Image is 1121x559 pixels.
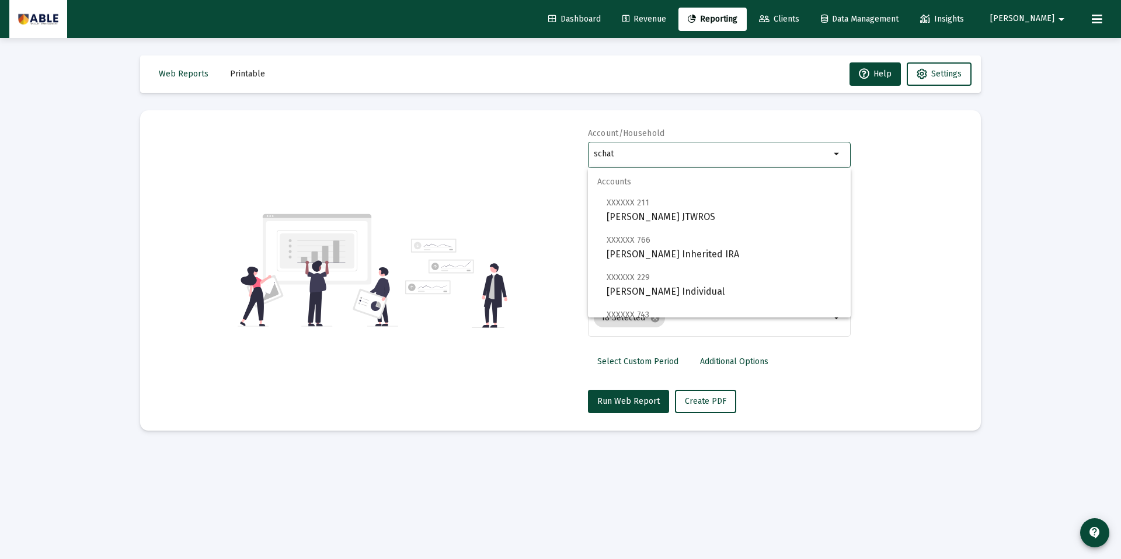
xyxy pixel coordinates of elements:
span: Accounts [588,168,851,196]
button: Create PDF [675,390,736,413]
span: Web Reports [159,69,208,79]
span: Help [859,69,892,79]
span: Data Management [821,14,899,24]
a: Clients [750,8,809,31]
span: Insights [920,14,964,24]
button: [PERSON_NAME] [976,7,1082,30]
a: Data Management [812,8,908,31]
span: [PERSON_NAME] Inherited IRA [607,233,841,261]
span: [PERSON_NAME] Individual [607,270,841,299]
span: Dashboard [548,14,601,24]
mat-icon: arrow_drop_down [830,147,844,161]
span: XXXXXX 743 [607,310,649,320]
mat-icon: arrow_drop_down [830,311,844,325]
a: Insights [911,8,973,31]
button: Run Web Report [588,390,669,413]
span: SCHATZKAME Profit Sharing Plan [607,308,841,336]
mat-chip: 18 Selected [594,309,665,327]
span: Revenue [622,14,666,24]
label: Account/Household [588,128,665,138]
span: Settings [931,69,962,79]
img: reporting [238,212,398,328]
span: [PERSON_NAME] [990,14,1054,24]
mat-icon: contact_support [1088,526,1102,540]
mat-icon: arrow_drop_down [1054,8,1068,31]
button: Help [850,62,901,86]
span: Run Web Report [597,396,660,406]
button: Settings [907,62,972,86]
a: Dashboard [539,8,610,31]
span: Reporting [688,14,737,24]
a: Reporting [678,8,747,31]
mat-chip-list: Selection [594,306,830,330]
img: Dashboard [18,8,58,31]
mat-icon: cancel [650,313,660,323]
span: [PERSON_NAME] JTWROS [607,195,841,224]
span: Select Custom Period [597,357,678,366]
span: XXXXXX 766 [607,235,650,245]
input: Search or select an account or household [594,149,830,159]
a: Revenue [613,8,676,31]
button: Printable [221,62,274,86]
span: XXXXXX 211 [607,198,649,208]
span: Create PDF [685,396,726,406]
span: Additional Options [700,357,768,366]
span: Clients [759,14,799,24]
img: reporting-alt [405,239,507,328]
span: Printable [230,69,265,79]
button: Web Reports [149,62,218,86]
span: XXXXXX 229 [607,272,650,282]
